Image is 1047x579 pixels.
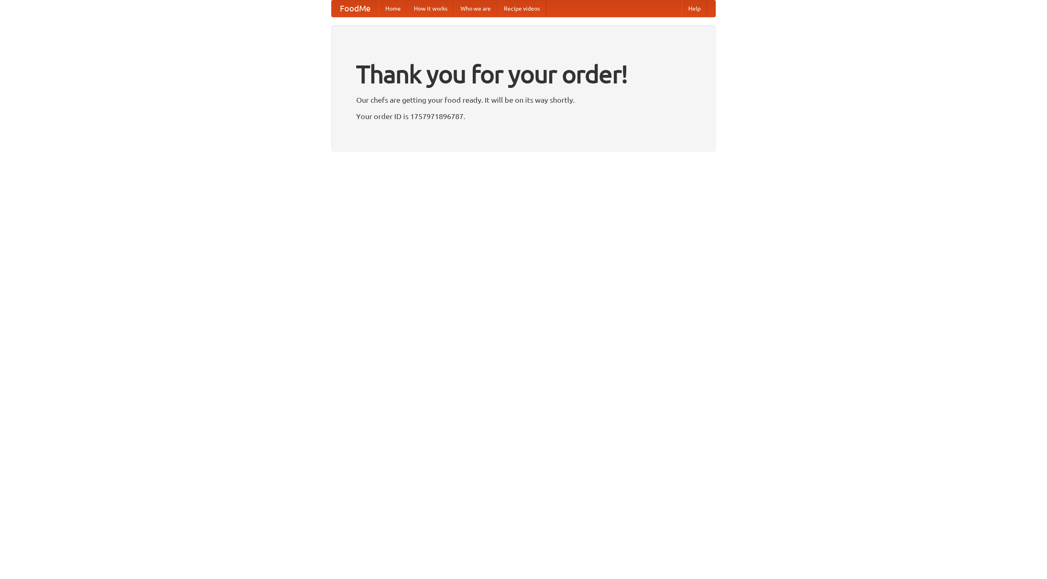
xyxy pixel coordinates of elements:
h1: Thank you for your order! [356,54,691,94]
a: FoodMe [332,0,379,17]
a: Recipe videos [497,0,546,17]
p: Our chefs are getting your food ready. It will be on its way shortly. [356,94,691,106]
a: How it works [407,0,454,17]
a: Help [682,0,707,17]
p: Your order ID is 1757971896787. [356,110,691,122]
a: Home [379,0,407,17]
a: Who we are [454,0,497,17]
